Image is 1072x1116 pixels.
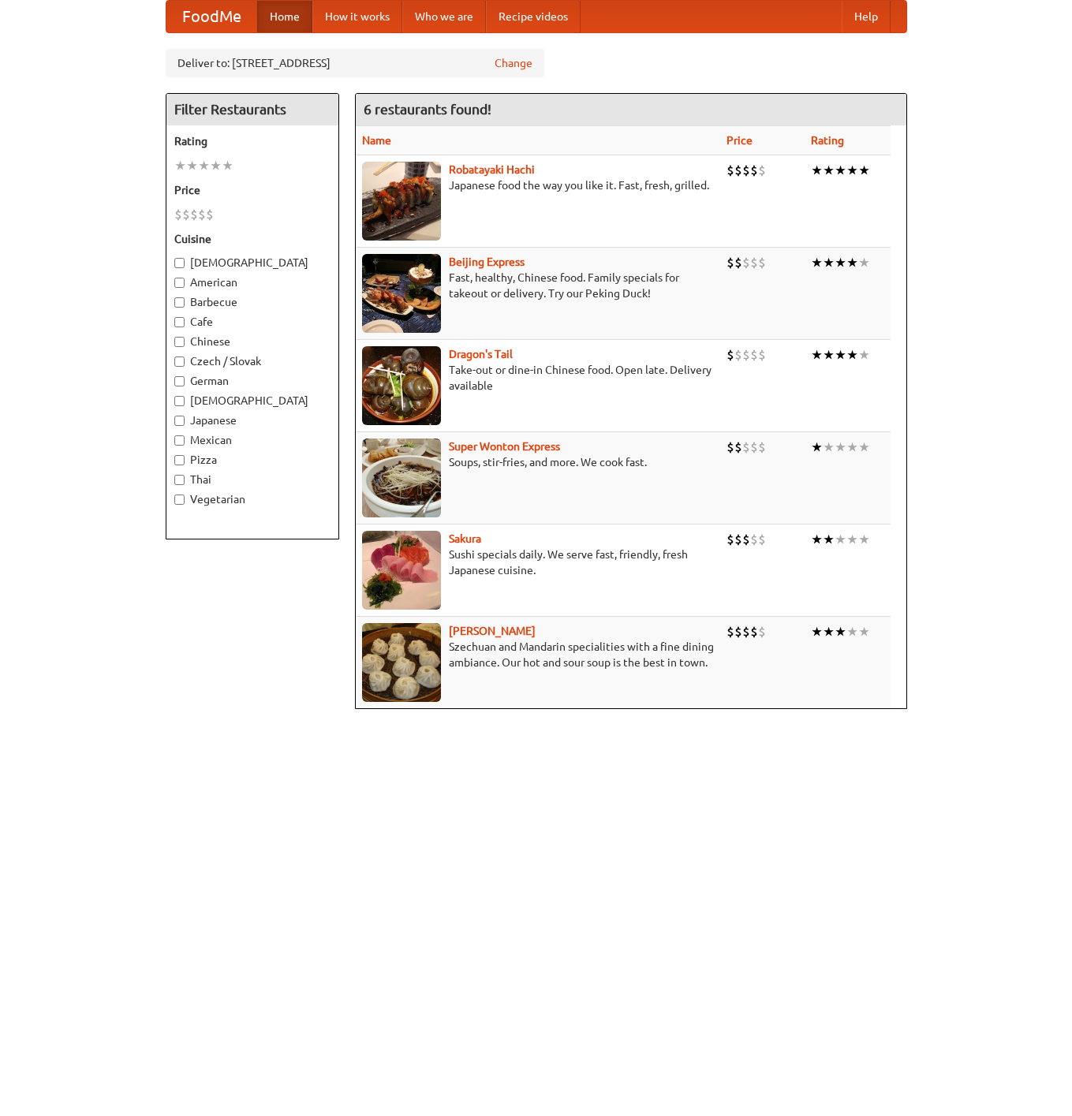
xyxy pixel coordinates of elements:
[835,162,846,179] li: ★
[198,157,210,174] li: ★
[823,346,835,364] li: ★
[362,254,441,333] img: beijing.jpg
[846,254,858,271] li: ★
[734,439,742,456] li: $
[811,162,823,179] li: ★
[823,439,835,456] li: ★
[726,134,753,147] a: Price
[174,157,186,174] li: ★
[726,254,734,271] li: $
[846,531,858,548] li: ★
[811,254,823,271] li: ★
[362,547,715,578] p: Sushi specials daily. We serve fast, friendly, fresh Japanese cuisine.
[758,531,766,548] li: $
[174,278,185,288] input: American
[758,162,766,179] li: $
[750,254,758,271] li: $
[750,162,758,179] li: $
[174,182,331,198] h5: Price
[174,475,185,485] input: Thai
[362,162,441,241] img: robatayaki.jpg
[174,432,331,448] label: Mexican
[362,439,441,517] img: superwonton.jpg
[174,412,331,428] label: Japanese
[206,206,214,223] li: $
[174,356,185,367] input: Czech / Slovak
[449,532,481,545] b: Sakura
[174,491,331,507] label: Vegetarian
[174,373,331,389] label: German
[190,206,198,223] li: $
[726,531,734,548] li: $
[362,531,441,610] img: sakura.jpg
[742,254,750,271] li: $
[362,270,715,301] p: Fast, healthy, Chinese food. Family specials for takeout or delivery. Try our Peking Duck!
[726,346,734,364] li: $
[835,346,846,364] li: ★
[166,49,544,77] div: Deliver to: [STREET_ADDRESS]
[174,314,331,330] label: Cafe
[449,348,513,360] a: Dragon's Tail
[449,163,535,176] a: Robatayaki Hachi
[734,254,742,271] li: $
[750,623,758,640] li: $
[174,396,185,406] input: [DEMOGRAPHIC_DATA]
[174,416,185,426] input: Japanese
[846,439,858,456] li: ★
[858,162,870,179] li: ★
[364,102,491,117] ng-pluralize: 6 restaurants found!
[858,346,870,364] li: ★
[858,531,870,548] li: ★
[750,531,758,548] li: $
[758,439,766,456] li: $
[449,256,525,268] b: Beijing Express
[174,337,185,347] input: Chinese
[174,435,185,446] input: Mexican
[811,623,823,640] li: ★
[742,439,750,456] li: $
[174,393,331,409] label: [DEMOGRAPHIC_DATA]
[726,162,734,179] li: $
[449,440,560,453] b: Super Wonton Express
[362,346,441,425] img: dragon.jpg
[174,455,185,465] input: Pizza
[174,376,185,386] input: German
[174,206,182,223] li: $
[174,495,185,505] input: Vegetarian
[734,162,742,179] li: $
[210,157,222,174] li: ★
[742,162,750,179] li: $
[362,454,715,470] p: Soups, stir-fries, and more. We cook fast.
[823,623,835,640] li: ★
[449,625,536,637] a: [PERSON_NAME]
[186,157,198,174] li: ★
[823,531,835,548] li: ★
[174,297,185,308] input: Barbecue
[174,452,331,468] label: Pizza
[811,439,823,456] li: ★
[835,531,846,548] li: ★
[750,439,758,456] li: $
[174,274,331,290] label: American
[362,639,715,670] p: Szechuan and Mandarin specialities with a fine dining ambiance. Our hot and sour soup is the best...
[166,94,338,125] h4: Filter Restaurants
[174,133,331,149] h5: Rating
[835,623,846,640] li: ★
[174,334,331,349] label: Chinese
[742,346,750,364] li: $
[823,162,835,179] li: ★
[758,346,766,364] li: $
[486,1,581,32] a: Recipe videos
[174,258,185,268] input: [DEMOGRAPHIC_DATA]
[823,254,835,271] li: ★
[362,623,441,702] img: shandong.jpg
[174,231,331,247] h5: Cuisine
[166,1,257,32] a: FoodMe
[362,177,715,193] p: Japanese food the way you like it. Fast, fresh, grilled.
[174,353,331,369] label: Czech / Slovak
[858,439,870,456] li: ★
[734,531,742,548] li: $
[257,1,312,32] a: Home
